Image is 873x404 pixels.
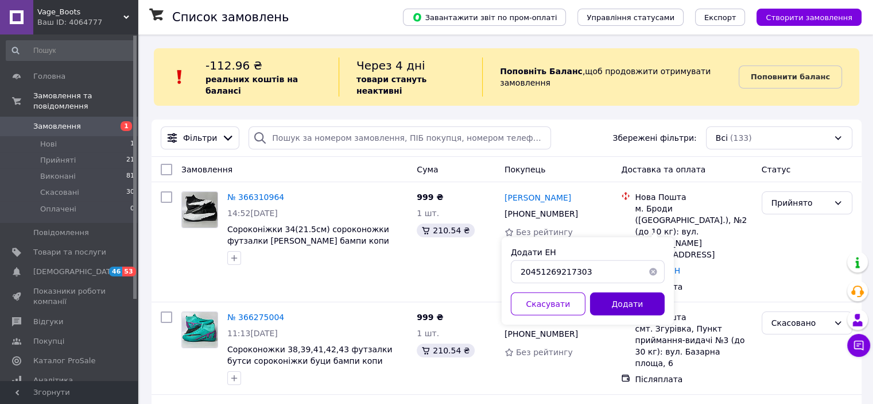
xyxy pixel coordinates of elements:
[183,132,217,144] span: Фільтри
[227,329,278,338] span: 11:13[DATE]
[417,209,439,218] span: 1 шт.
[771,317,829,329] div: Скасовано
[227,193,284,202] a: № 366310964
[642,260,665,283] button: Очистить
[122,267,135,276] span: 53
[635,191,752,203] div: Нова Пошта
[762,165,791,174] span: Статус
[37,17,138,28] div: Ваш ID: 4064777
[130,204,134,214] span: 0
[227,313,284,322] a: № 366275004
[171,68,188,86] img: :exclamation:
[40,155,76,166] span: Прийняті
[227,225,389,257] a: Сороконіжки 34(21.5см) сороконожки футзалки [PERSON_NAME] бампи копи копачки
[502,206,580,222] div: [PHONE_NUMBER]
[33,356,95,366] span: Каталог ProSale
[227,345,392,377] a: Сороконожки 38,39,41,42,43 футзалки бутси сороконіжки буци бампи копи копачки
[739,66,842,89] a: Поповнити баланс
[847,334,870,357] button: Чат з покупцем
[771,197,829,209] div: Прийнято
[126,171,134,182] span: 81
[516,348,573,357] span: Без рейтингу
[227,209,278,218] span: 14:52[DATE]
[33,91,138,111] span: Замовлення та повідомлення
[33,228,89,238] span: Повідомлення
[417,193,443,202] span: 999 ₴
[356,75,426,95] b: товари стануть неактивні
[126,187,134,198] span: 30
[40,139,57,149] span: Нові
[635,311,752,323] div: Нова Пошта
[695,9,746,26] button: Експорт
[40,187,79,198] span: Скасовані
[577,9,684,26] button: Управління статусами
[109,267,122,276] span: 46
[756,9,862,26] button: Створити замовлення
[500,67,583,76] b: Поповніть Баланс
[403,9,566,26] button: Завантажити звіт по пром-оплаті
[511,293,585,315] button: Скасувати
[704,13,736,22] span: Експорт
[6,40,135,61] input: Пошук
[516,228,573,237] span: Без рейтингу
[33,286,106,307] span: Показники роботи компанії
[181,311,218,348] a: Фото товару
[182,192,218,228] img: Фото товару
[612,132,696,144] span: Збережені фільтри:
[181,165,232,174] span: Замовлення
[182,312,218,348] img: Фото товару
[635,323,752,369] div: смт. Згурівка, Пункт приймання-видачі №3 (до 30 кг): вул. Базарна площа, 6
[33,71,65,82] span: Головна
[33,267,118,277] span: [DEMOGRAPHIC_DATA]
[172,10,289,24] h1: Список замовлень
[751,72,830,81] b: Поповнити баланс
[587,13,674,22] span: Управління статусами
[716,132,728,144] span: Всі
[621,165,705,174] span: Доставка та оплата
[33,336,64,347] span: Покупці
[121,121,132,131] span: 1
[417,165,438,174] span: Cума
[205,75,298,95] b: реальних коштів на балансі
[511,248,556,257] label: Додати ЕН
[33,121,81,132] span: Замовлення
[417,313,443,322] span: 999 ₴
[356,59,425,72] span: Через 4 дні
[417,224,474,237] div: 210.54 ₴
[766,13,852,22] span: Створити замовлення
[181,191,218,228] a: Фото товару
[412,12,557,22] span: Завантажити звіт по пром-оплаті
[635,374,752,385] div: Післяплата
[40,171,76,182] span: Виконані
[745,12,862,21] a: Створити замовлення
[635,203,752,260] div: м. Броди ([GEOGRAPHIC_DATA].), №2 (до 10 кг): вул. [PERSON_NAME][STREET_ADDRESS]
[730,133,752,143] span: (133)
[33,375,73,386] span: Аналітика
[40,204,76,214] span: Оплачені
[205,59,262,72] span: -112.96 ₴
[502,326,580,342] div: [PHONE_NUMBER]
[590,293,665,315] button: Додати
[417,344,474,357] div: 210.54 ₴
[417,329,439,338] span: 1 шт.
[505,192,571,203] a: [PERSON_NAME]
[482,57,739,97] div: , щоб продовжити отримувати замовлення
[635,281,752,293] div: Післяплата
[130,139,134,149] span: 1
[33,247,106,257] span: Товари та послуги
[249,126,551,149] input: Пошук за номером замовлення, ПІБ покупця, номером телефону, Email, номером накладної
[37,7,123,17] span: Vage_Boots
[505,165,545,174] span: Покупець
[126,155,134,166] span: 21
[33,317,63,327] span: Відгуки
